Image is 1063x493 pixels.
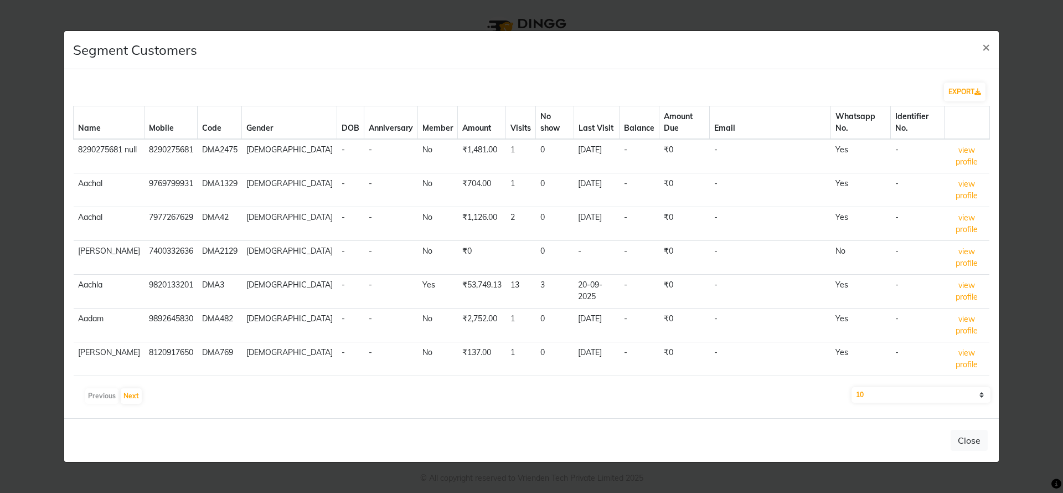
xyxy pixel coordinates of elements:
[242,173,337,207] td: [DEMOGRAPHIC_DATA]
[536,139,574,173] td: 0
[74,173,145,207] td: Aachal
[659,376,710,410] td: ₹0
[574,376,620,410] td: 24-08-2025
[337,173,364,207] td: -
[364,106,418,140] th: Anniversary
[506,106,536,140] th: Visits
[620,207,659,241] td: -
[242,342,337,376] td: [DEMOGRAPHIC_DATA]
[620,173,659,207] td: -
[574,106,620,140] th: Last Visit
[242,139,337,173] td: [DEMOGRAPHIC_DATA]
[574,173,620,207] td: [DATE]
[891,342,944,376] td: -
[418,241,458,275] td: No
[536,342,574,376] td: 0
[659,173,710,207] td: ₹0
[364,139,418,173] td: -
[574,207,620,241] td: [DATE]
[364,241,418,275] td: -
[74,376,145,410] td: [PERSON_NAME]
[198,207,242,241] td: DMA42
[982,38,990,55] span: ×
[891,275,944,309] td: -
[710,139,831,173] td: -
[710,376,831,410] td: -
[337,309,364,342] td: -
[364,342,418,376] td: -
[242,207,337,241] td: [DEMOGRAPHIC_DATA]
[418,207,458,241] td: No
[242,376,337,410] td: [DEMOGRAPHIC_DATA]
[831,139,891,173] td: Yes
[506,275,536,309] td: 13
[948,347,985,371] button: view profile
[74,207,145,241] td: Aachal
[198,241,242,275] td: DMA2129
[948,212,985,236] button: view profile
[364,275,418,309] td: -
[659,309,710,342] td: ₹0
[337,139,364,173] td: -
[418,309,458,342] td: No
[506,173,536,207] td: 1
[364,207,418,241] td: -
[831,241,891,275] td: No
[891,139,944,173] td: -
[951,430,988,451] button: Close
[536,376,574,410] td: 0
[145,376,198,410] td: 8169974294
[659,342,710,376] td: ₹0
[831,309,891,342] td: Yes
[831,173,891,207] td: Yes
[620,241,659,275] td: -
[659,241,710,275] td: ₹0
[710,241,831,275] td: -
[73,40,197,60] h4: Segment Customers
[659,139,710,173] td: ₹0
[418,106,458,140] th: Member
[948,313,985,337] button: view profile
[574,342,620,376] td: [DATE]
[364,173,418,207] td: -
[659,275,710,309] td: ₹0
[418,275,458,309] td: Yes
[418,173,458,207] td: No
[536,106,574,140] th: No show
[891,106,944,140] th: Identifier No.
[145,342,198,376] td: 8120917650
[620,275,659,309] td: -
[506,139,536,173] td: 1
[710,173,831,207] td: -
[458,376,506,410] td: ₹12,590.00
[198,342,242,376] td: DMA769
[948,245,985,270] button: view profile
[74,275,145,309] td: Aachla
[145,309,198,342] td: 9892645830
[337,207,364,241] td: -
[536,241,574,275] td: 0
[891,241,944,275] td: -
[198,376,242,410] td: DMA80
[121,388,142,404] button: Next
[198,173,242,207] td: DMA1329
[364,309,418,342] td: -
[418,139,458,173] td: No
[831,342,891,376] td: Yes
[198,309,242,342] td: DMA482
[337,106,364,140] th: DOB
[242,106,337,140] th: Gender
[710,309,831,342] td: -
[364,376,418,410] td: -
[458,275,506,309] td: ₹53,749.13
[458,309,506,342] td: ₹2,752.00
[948,381,985,405] button: view profile
[337,241,364,275] td: -
[145,275,198,309] td: 9820133201
[710,106,831,140] th: Email
[831,376,891,410] td: Yes
[620,139,659,173] td: -
[574,275,620,309] td: 20-09-2025
[659,207,710,241] td: ₹0
[458,241,506,275] td: ₹0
